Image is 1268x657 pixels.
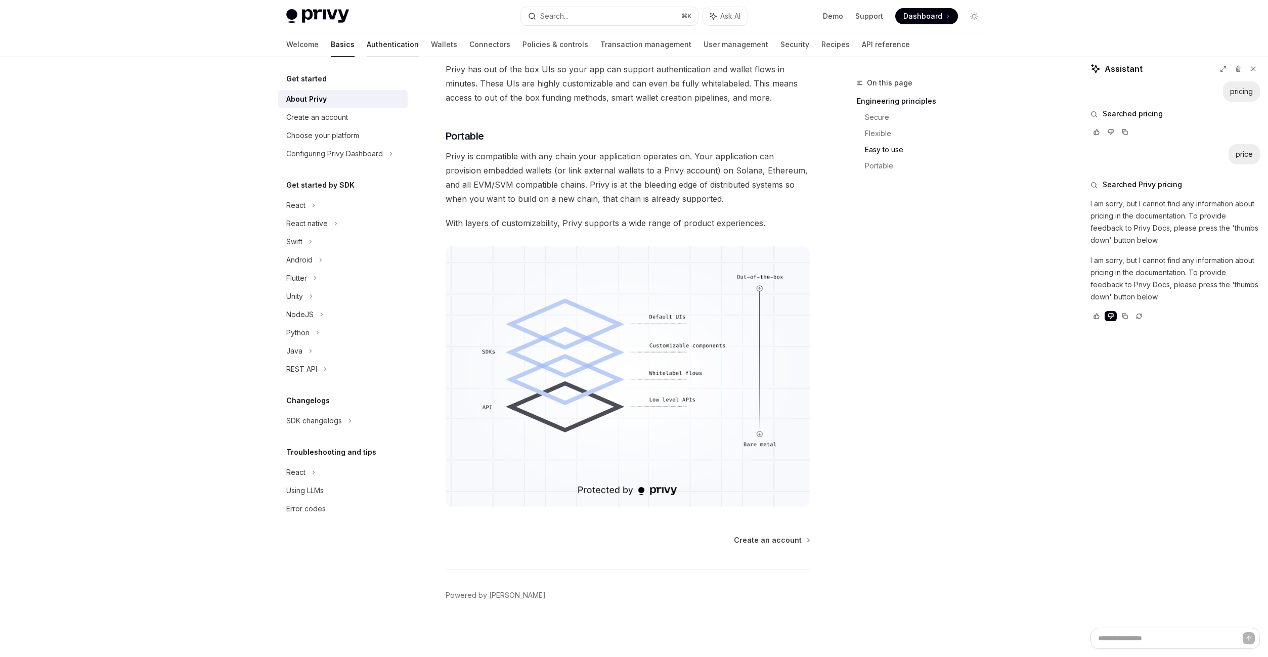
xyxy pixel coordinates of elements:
[331,32,355,57] a: Basics
[521,7,698,25] button: Search...⌘K
[278,108,408,126] a: Create an account
[446,246,810,507] img: images/Customization.png
[286,9,349,23] img: light logo
[286,217,328,230] div: React native
[1090,109,1260,119] button: Searched pricing
[286,485,324,497] div: Using LLMs
[286,272,307,284] div: Flutter
[278,481,408,500] a: Using LLMs
[522,32,588,57] a: Policies & controls
[720,11,740,21] span: Ask AI
[286,309,314,321] div: NodeJS
[286,236,302,248] div: Swift
[966,8,982,24] button: Toggle dark mode
[1236,149,1253,159] div: price
[704,32,768,57] a: User management
[286,199,305,211] div: React
[1105,63,1143,75] span: Assistant
[286,93,327,105] div: About Privy
[286,503,326,515] div: Error codes
[1103,109,1163,119] span: Searched pricing
[703,7,748,25] button: Ask AI
[286,290,303,302] div: Unity
[446,216,810,230] span: With layers of customizability, Privy supports a wide range of product experiences.
[865,109,990,125] a: Secure
[286,446,376,458] h5: Troubleshooting and tips
[1230,86,1253,97] div: pricing
[780,32,809,57] a: Security
[1090,198,1260,246] p: I am sorry, but I cannot find any information about pricing in the documentation. To provide feed...
[286,179,355,191] h5: Get started by SDK
[855,11,883,21] a: Support
[823,11,843,21] a: Demo
[286,148,383,160] div: Configuring Privy Dashboard
[865,142,990,158] a: Easy to use
[446,590,546,600] a: Powered by [PERSON_NAME]
[1090,254,1260,303] p: I am sorry, but I cannot find any information about pricing in the documentation. To provide feed...
[1243,632,1255,644] button: Send message
[278,126,408,145] a: Choose your platform
[469,32,510,57] a: Connectors
[367,32,419,57] a: Authentication
[734,535,802,545] span: Create an account
[286,415,342,427] div: SDK changelogs
[286,327,310,339] div: Python
[865,125,990,142] a: Flexible
[286,345,302,357] div: Java
[867,77,912,89] span: On this page
[446,149,810,206] span: Privy is compatible with any chain your application operates on. Your application can provision e...
[286,363,317,375] div: REST API
[446,62,810,105] span: Privy has out of the box UIs so your app can support authentication and wallet flows in minutes. ...
[862,32,910,57] a: API reference
[865,158,990,174] a: Portable
[286,395,330,407] h5: Changelogs
[1103,180,1182,190] span: Searched Privy pricing
[821,32,850,57] a: Recipes
[286,466,305,478] div: React
[540,10,569,22] div: Search...
[895,8,958,24] a: Dashboard
[431,32,457,57] a: Wallets
[1090,180,1260,190] button: Searched Privy pricing
[278,90,408,108] a: About Privy
[286,129,359,142] div: Choose your platform
[286,32,319,57] a: Welcome
[286,111,348,123] div: Create an account
[286,73,327,85] h5: Get started
[278,500,408,518] a: Error codes
[903,11,942,21] span: Dashboard
[286,254,313,266] div: Android
[446,129,484,143] span: Portable
[600,32,691,57] a: Transaction management
[681,12,692,20] span: ⌘ K
[857,93,990,109] a: Engineering principles
[734,535,809,545] a: Create an account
